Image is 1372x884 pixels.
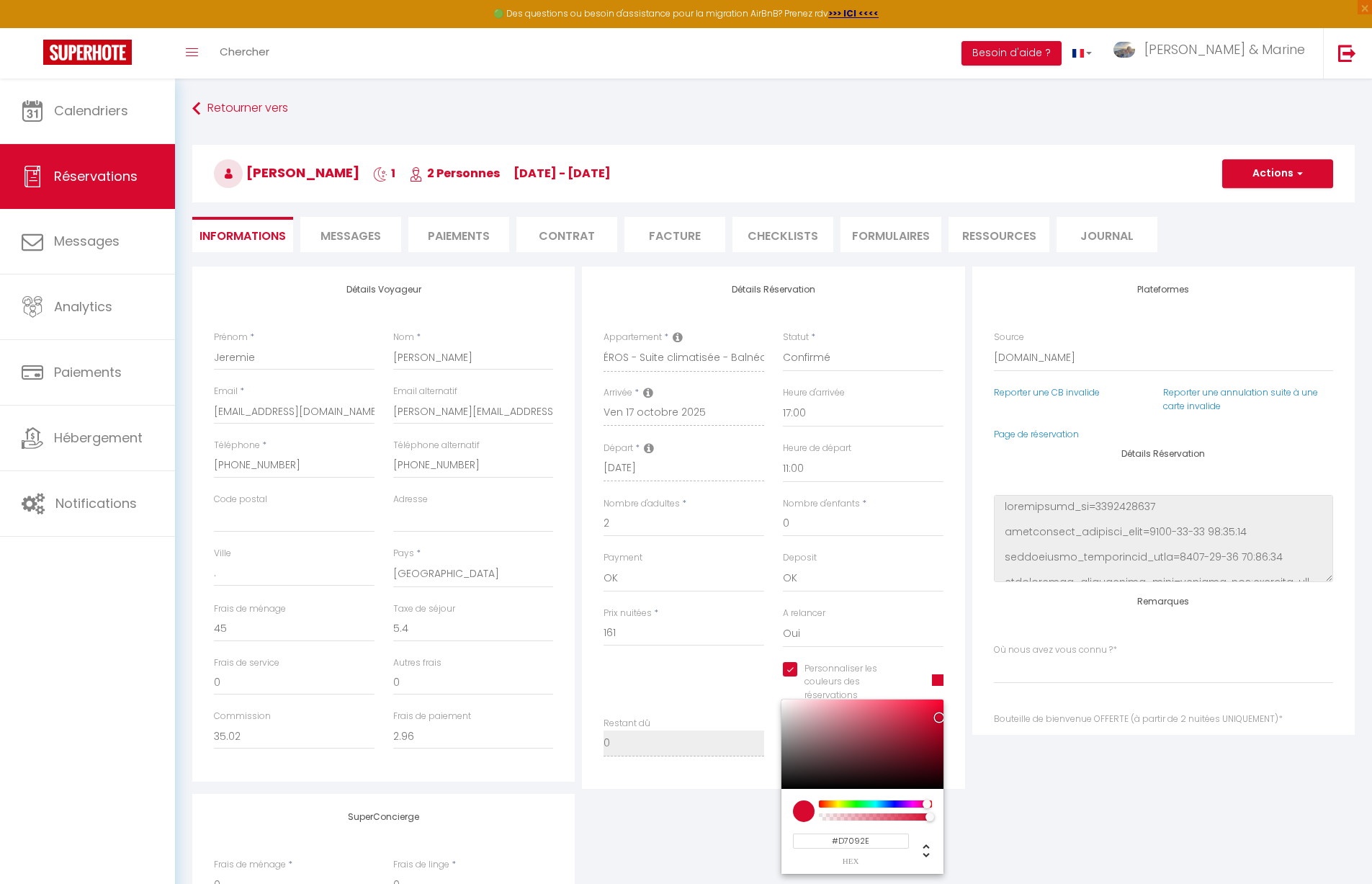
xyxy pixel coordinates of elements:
[393,858,449,872] label: Frais de linge
[393,385,457,398] label: Email alternatif
[393,493,428,506] label: Adresse
[214,547,231,561] label: Ville
[214,385,238,398] label: Email
[192,217,293,252] li: Informations
[214,493,267,506] label: Code postal
[793,857,909,865] span: hex
[43,40,132,65] img: Super Booking
[994,331,1024,344] label: Source
[1222,159,1333,188] button: Actions
[393,439,480,452] label: Téléphone alternatif
[624,217,725,252] li: Facture
[192,96,1355,122] a: Retourner vers
[793,834,909,849] input: hex
[54,363,122,381] span: Paiements
[604,331,662,344] label: Appartement
[514,165,611,182] span: [DATE] - [DATE]
[214,331,248,344] label: Prénom
[783,331,809,344] label: Statut
[783,442,851,455] label: Heure de départ
[1338,44,1356,62] img: logout
[320,228,381,244] span: Messages
[214,656,279,670] label: Frais de service
[604,497,680,511] label: Nombre d'adultes
[393,656,441,670] label: Autres frais
[994,285,1333,295] h4: Plateformes
[1163,386,1318,412] a: Reporter une annulation suite à une carte invalide
[214,164,359,182] span: [PERSON_NAME]
[604,551,642,565] label: Payment
[1103,28,1323,79] a: ... [PERSON_NAME] & Marine
[604,285,943,295] h4: Détails Réservation
[393,710,471,723] label: Frais de paiement
[783,386,845,400] label: Heure d'arrivée
[994,597,1333,607] h4: Remarques
[409,165,500,182] span: 2 Personnes
[214,602,286,616] label: Frais de ménage
[783,497,860,511] label: Nombre d'enfants
[54,232,120,250] span: Messages
[214,285,553,295] h4: Détails Voyageur
[840,217,941,252] li: FORMULAIRES
[54,102,128,120] span: Calendriers
[516,217,617,252] li: Contrat
[214,710,271,723] label: Commission
[214,439,260,452] label: Téléphone
[373,165,395,182] span: 1
[54,298,112,316] span: Analytics
[909,834,932,865] div: Change another color definition
[994,643,1117,657] label: Où nous avez vous connu ?
[604,386,632,400] label: Arrivée
[393,602,455,616] label: Taxe de séjour
[54,167,138,185] span: Réservations
[949,217,1049,252] li: Ressources
[54,429,143,447] span: Hébergement
[55,494,137,512] span: Notifications
[994,449,1333,459] h4: Détails Réservation
[604,717,650,731] label: Restant dû
[732,217,833,252] li: CHECKLISTS
[393,547,414,561] label: Pays
[1113,42,1135,58] img: ...
[797,662,914,703] label: Personnaliser les couleurs des réservations
[1057,217,1157,252] li: Journal
[994,428,1079,440] a: Page de réservation
[393,331,414,344] label: Nom
[214,812,553,822] h4: SuperConcierge
[961,41,1062,66] button: Besoin d'aide ?
[604,607,652,620] label: Prix nuitées
[783,551,817,565] label: Deposit
[214,858,286,872] label: Frais de ménage
[209,28,280,79] a: Chercher
[828,7,879,19] a: >>> ICI <<<<
[994,713,1283,726] label: Bouteille de bienvenue OFFERTE (à partir de 2 nuitées UNIQUEMENT)
[220,44,269,59] span: Chercher
[994,386,1100,398] a: Reporter une CB invalide
[604,442,633,455] label: Départ
[1144,40,1305,58] span: [PERSON_NAME] & Marine
[783,607,825,620] label: A relancer
[408,217,509,252] li: Paiements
